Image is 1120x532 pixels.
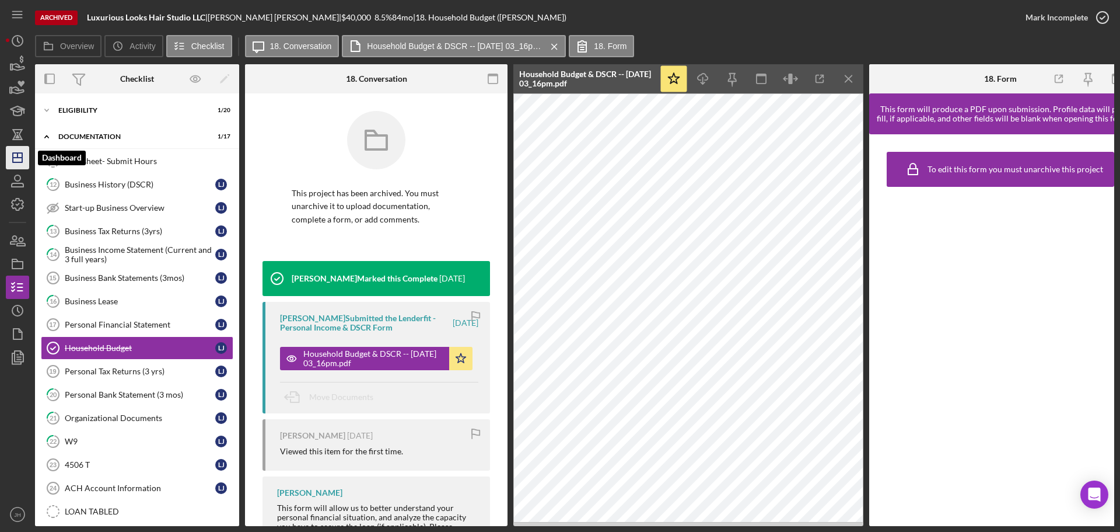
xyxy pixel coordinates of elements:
button: Move Documents [280,383,385,412]
div: L J [215,389,227,401]
div: L J [215,249,227,260]
button: 18. Form [569,35,634,57]
div: 4506 T [65,460,215,470]
div: 8.5 % [374,13,392,22]
div: Household Budget & DSCR -- [DATE] 03_16pm.pdf [303,349,443,368]
tspan: 17 [49,321,56,328]
time: 2025-08-26 23:13 [439,274,465,283]
div: L J [215,319,227,331]
tspan: 14 [50,251,57,258]
p: This project has been archived. You must unarchive it to upload documentation, complete a form, o... [292,187,461,226]
div: Business Bank Statements (3mos) [65,273,215,283]
button: 18. Conversation [245,35,339,57]
a: 21Organizational DocumentsLJ [41,406,233,430]
label: Checklist [191,41,225,51]
div: Personal Tax Returns (3 yrs) [65,367,215,376]
button: Household Budget & DSCR -- [DATE] 03_16pm.pdf [342,35,566,57]
div: To edit this form you must unarchive this project [928,165,1103,174]
tspan: 20 [50,391,57,398]
div: $40,000 [341,13,374,22]
div: Household Budget [65,343,215,353]
text: JH [14,512,21,518]
div: [PERSON_NAME] [PERSON_NAME] | [208,13,341,22]
span: Move Documents [309,392,373,402]
a: 17Personal Financial StatementLJ [41,313,233,336]
div: [PERSON_NAME] [280,431,345,440]
div: L J [215,202,227,214]
button: JH [6,503,29,526]
div: Checklist [120,74,154,84]
a: 12Business History (DSCR)LJ [41,173,233,196]
div: Timesheet- Submit Hours [65,157,233,166]
label: 18. Form [594,41,626,51]
a: Timesheet- Submit Hours [41,149,233,173]
div: 18. Form [984,74,1017,84]
div: documentation [58,133,201,140]
div: LOAN TABLED [65,507,233,516]
button: Household Budget & DSCR -- [DATE] 03_16pm.pdf [280,347,473,370]
div: 84 mo [392,13,413,22]
div: Open Intercom Messenger [1080,481,1108,509]
div: 1 / 17 [209,133,230,140]
div: Organizational Documents [65,413,215,423]
a: 15Business Bank Statements (3mos)LJ [41,266,233,290]
label: 18. Conversation [270,41,332,51]
div: L J [215,179,227,190]
a: Start-up Business OverviewLJ [41,196,233,220]
div: | 18. Household Budget ([PERSON_NAME]) [413,13,566,22]
a: 24ACH Account InformationLJ [41,477,233,500]
div: Business Lease [65,297,215,306]
div: Start-up Business Overview [65,203,215,213]
tspan: 24 [50,485,57,492]
div: [PERSON_NAME] [277,488,342,498]
a: 22W9LJ [41,430,233,453]
div: 1 / 20 [209,107,230,114]
div: L J [215,272,227,284]
label: Household Budget & DSCR -- [DATE] 03_16pm.pdf [367,41,542,51]
div: Personal Financial Statement [65,320,215,329]
time: 2025-06-17 03:16 [347,431,373,440]
div: W9 [65,437,215,446]
tspan: 22 [50,437,57,445]
time: 2025-06-24 19:17 [453,318,478,328]
div: | [87,13,208,22]
a: LOAN TABLED [41,500,233,523]
div: L J [215,225,227,237]
label: Activity [129,41,155,51]
div: Household Budget & DSCR -- [DATE] 03_16pm.pdf [519,69,653,88]
div: ACH Account Information [65,484,215,493]
tspan: 19 [49,368,56,375]
div: Eligibility [58,107,201,114]
div: L J [215,459,227,471]
a: 16Business LeaseLJ [41,290,233,313]
tspan: 15 [49,274,56,281]
div: L J [215,366,227,377]
div: Business Tax Returns (3yrs) [65,227,215,236]
div: Business History (DSCR) [65,180,215,189]
a: 19Personal Tax Returns (3 yrs)LJ [41,360,233,383]
div: Viewed this item for the first time. [280,447,403,456]
div: L J [215,295,227,307]
a: Household BudgetLJ [41,336,233,360]
a: 20Personal Bank Statement (3 mos)LJ [41,383,233,406]
div: Mark Incomplete [1025,6,1088,29]
tspan: 23 [50,461,57,468]
tspan: 16 [50,297,57,305]
a: 234506 TLJ [41,453,233,477]
label: Overview [60,41,94,51]
b: Luxurious Looks Hair Studio LLC [87,12,205,22]
div: Archived [35,11,78,25]
div: L J [215,412,227,424]
tspan: 13 [50,227,57,235]
div: L J [215,482,227,494]
div: L J [215,436,227,447]
div: Personal Bank Statement (3 mos) [65,390,215,399]
tspan: 12 [50,180,57,188]
button: Activity [104,35,163,57]
button: Mark Incomplete [1014,6,1114,29]
a: 14Business Income Statement (Current and 3 full years)LJ [41,243,233,266]
div: 18. Conversation [346,74,407,84]
div: [PERSON_NAME] Submitted the Lenderfit - Personal Income & DSCR Form [280,314,451,332]
div: Business Income Statement (Current and 3 full years) [65,245,215,264]
a: 13Business Tax Returns (3yrs)LJ [41,220,233,243]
